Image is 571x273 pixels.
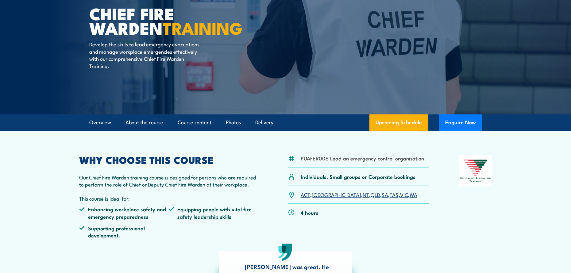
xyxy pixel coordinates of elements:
[459,155,492,186] img: Nationally Recognised Training logo.
[369,114,428,131] a: Upcoming Schedule
[79,225,169,239] li: Supporting professional development.
[255,114,273,131] a: Delivery
[301,209,318,216] p: 4 hours
[89,114,111,131] a: Overview
[79,206,169,220] li: Enhancing workplace safety and emergency preparedness
[301,191,310,198] a: ACT
[163,15,242,40] strong: TRAINING
[439,114,482,131] button: Enquire Now
[363,191,369,198] a: NT
[382,191,388,198] a: SA
[89,40,201,69] p: Develop the skills to lead emergency evacuations and manage workplace emergencies effectively wit...
[226,114,241,131] a: Photos
[89,6,241,35] h1: Chief Fire Warden
[371,191,380,198] a: QLD
[79,174,258,188] p: Our Chief Fire Warden training course is designed for persons who are required to perform the rol...
[79,195,258,202] p: This course is ideal for:
[125,114,163,131] a: About the course
[390,191,399,198] a: TAS
[301,155,424,162] li: PUAFER006 Lead an emergency control organisation
[410,191,417,198] a: WA
[301,173,415,180] p: Individuals, Small groups or Corporate bookings
[400,191,408,198] a: VIC
[301,191,417,198] p: , , , , , , ,
[79,155,258,164] h2: WHY CHOOSE THIS COURSE
[178,114,211,131] a: Course content
[312,191,361,198] a: [GEOGRAPHIC_DATA]
[168,206,258,220] li: Equipping people with vital fire safety leadership skills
